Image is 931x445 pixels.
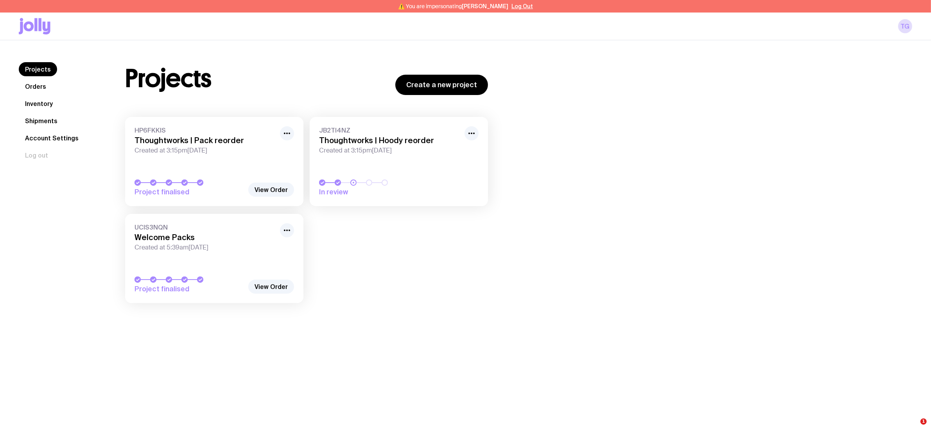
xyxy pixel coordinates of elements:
button: Log Out [511,3,533,9]
span: HP6FKKIS [135,126,275,134]
a: Account Settings [19,131,85,145]
a: JB2TI4NZThoughtworks | Hoody reorderCreated at 3:15pm[DATE]In review [310,117,488,206]
a: Inventory [19,97,59,111]
h3: Welcome Packs [135,233,275,242]
span: UCIS3NQN [135,223,275,231]
a: Create a new project [395,75,488,95]
span: Project finalised [135,284,244,294]
a: Orders [19,79,52,93]
a: Projects [19,62,57,76]
span: JB2TI4NZ [319,126,460,134]
span: ⚠️ You are impersonating [398,3,508,9]
a: Shipments [19,114,64,128]
button: Log out [19,148,54,162]
a: View Order [248,280,294,294]
h3: Thoughtworks | Pack reorder [135,136,275,145]
span: Created at 5:39am[DATE] [135,244,275,251]
h3: Thoughtworks | Hoody reorder [319,136,460,145]
span: [PERSON_NAME] [462,3,508,9]
a: View Order [248,183,294,197]
span: In review [319,187,429,197]
span: Created at 3:15pm[DATE] [135,147,275,154]
a: UCIS3NQNWelcome PacksCreated at 5:39am[DATE]Project finalised [125,214,303,303]
span: Created at 3:15pm[DATE] [319,147,460,154]
h1: Projects [125,66,212,91]
a: TG [898,19,912,33]
span: 1 [920,418,927,425]
a: HP6FKKISThoughtworks | Pack reorderCreated at 3:15pm[DATE]Project finalised [125,117,303,206]
iframe: Intercom live chat [904,418,923,437]
span: Project finalised [135,187,244,197]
